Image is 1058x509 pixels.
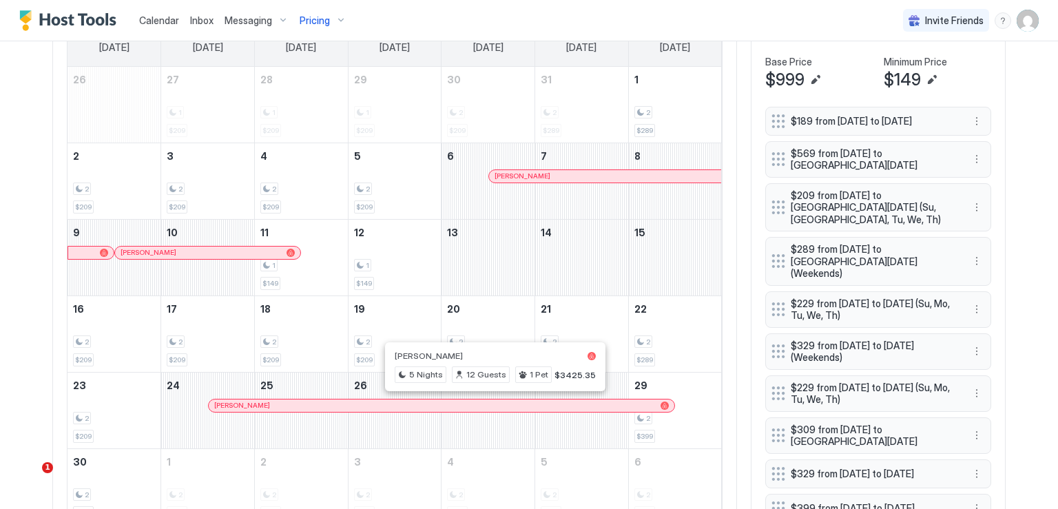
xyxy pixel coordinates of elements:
div: menu [968,427,985,444]
span: [DATE] [99,41,129,54]
span: $149 [884,70,921,90]
span: 3 [167,150,174,162]
a: November 7, 2025 [535,143,628,169]
span: Base Price [765,56,812,68]
a: December 6, 2025 [629,449,722,475]
span: 29 [634,380,647,391]
a: October 26, 2025 [68,67,160,92]
span: 2 [260,456,267,468]
span: 6 [447,150,454,162]
iframe: Intercom live chat [14,462,47,495]
td: November 1, 2025 [628,67,722,143]
a: November 16, 2025 [68,296,160,322]
td: November 26, 2025 [348,372,442,448]
span: 2 [85,490,89,499]
span: 30 [73,456,87,468]
button: More options [968,427,985,444]
span: $149 [356,279,372,288]
div: User profile [1017,10,1039,32]
span: $209 from [DATE] to [GEOGRAPHIC_DATA][DATE] (Su, [GEOGRAPHIC_DATA], Tu, We, Th) [791,189,955,226]
span: $149 [262,279,278,288]
a: November 19, 2025 [349,296,442,322]
span: 7 [541,150,547,162]
span: 18 [260,303,271,315]
span: 2 [459,337,463,346]
span: 16 [73,303,84,315]
span: 19 [354,303,365,315]
span: 2 [178,337,183,346]
a: Thursday [459,29,517,66]
div: [PERSON_NAME] [121,248,295,257]
span: 4 [260,150,267,162]
a: October 29, 2025 [349,67,442,92]
td: November 6, 2025 [442,143,535,219]
span: 28 [260,74,273,85]
span: 1 [634,74,639,85]
span: $209 [262,202,279,211]
span: $569 from [DATE] to [GEOGRAPHIC_DATA][DATE] [791,147,955,172]
td: November 13, 2025 [442,219,535,295]
span: [PERSON_NAME] [395,351,463,361]
td: November 3, 2025 [161,143,255,219]
a: October 31, 2025 [535,67,628,92]
a: November 18, 2025 [255,296,348,322]
td: October 30, 2025 [442,67,535,143]
span: 3 [354,456,361,468]
td: November 10, 2025 [161,219,255,295]
a: Calendar [139,13,179,28]
td: November 29, 2025 [628,372,722,448]
span: $209 [262,355,279,364]
a: November 15, 2025 [629,220,722,245]
button: More options [968,199,985,216]
a: October 27, 2025 [161,67,254,92]
span: Calendar [139,14,179,26]
span: $329 from [DATE] to [DATE] (Weekends) [791,340,955,364]
a: Tuesday [272,29,330,66]
span: 21 [541,303,551,315]
span: 2 [85,337,89,346]
button: More options [968,301,985,318]
a: Saturday [646,29,704,66]
button: More options [968,151,985,167]
span: $209 [75,432,92,441]
button: More options [968,343,985,360]
span: [DATE] [660,41,690,54]
td: November 22, 2025 [628,295,722,372]
a: November 17, 2025 [161,296,254,322]
div: Host Tools Logo [19,10,123,31]
span: Messaging [225,14,272,27]
a: November 3, 2025 [161,143,254,169]
a: November 24, 2025 [161,373,254,398]
div: menu [968,113,985,129]
td: November 5, 2025 [348,143,442,219]
span: Invite Friends [925,14,984,27]
span: $209 [75,202,92,211]
span: 2 [272,337,276,346]
span: 1 [366,261,369,270]
div: [PERSON_NAME] [495,172,716,180]
span: 2 [646,414,650,423]
span: 2 [552,337,557,346]
div: menu [995,12,1011,29]
span: 1 [42,462,53,473]
td: November 23, 2025 [68,372,161,448]
span: Minimum Price [884,56,947,68]
button: More options [968,466,985,482]
span: 2 [85,185,89,194]
span: 2 [646,337,650,346]
td: November 21, 2025 [535,295,629,372]
span: Pricing [300,14,330,27]
a: November 21, 2025 [535,296,628,322]
span: $209 [75,355,92,364]
span: [DATE] [473,41,504,54]
td: October 26, 2025 [68,67,161,143]
span: 1 [272,261,276,270]
a: November 13, 2025 [442,220,535,245]
a: December 2, 2025 [255,449,348,475]
span: 30 [447,74,461,85]
span: 8 [634,150,641,162]
span: 11 [260,227,269,238]
span: [DATE] [566,41,597,54]
span: $209 [356,202,373,211]
a: October 28, 2025 [255,67,348,92]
